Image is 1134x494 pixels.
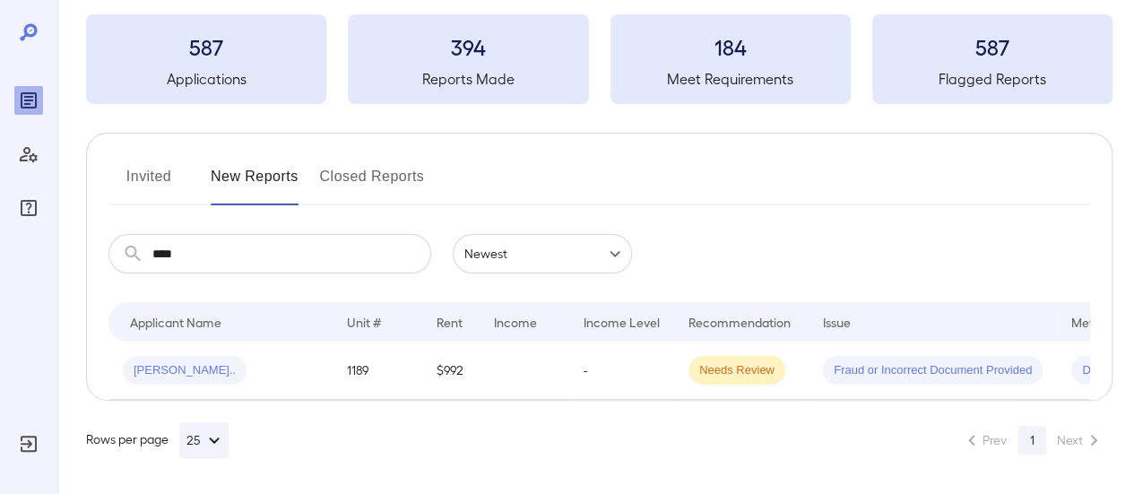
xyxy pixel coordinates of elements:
[86,14,1112,104] summary: 587Applications394Reports Made184Meet Requirements587Flagged Reports
[348,68,588,90] h5: Reports Made
[333,342,422,400] td: 1189
[610,32,851,61] h3: 184
[823,362,1043,379] span: Fraud or Incorrect Document Provided
[453,234,632,273] div: Newest
[610,68,851,90] h5: Meet Requirements
[130,311,221,333] div: Applicant Name
[108,162,189,205] button: Invited
[688,362,785,379] span: Needs Review
[320,162,425,205] button: Closed Reports
[1017,426,1046,455] button: page 1
[86,422,229,458] div: Rows per page
[1071,311,1115,333] div: Method
[14,86,43,115] div: Reports
[953,426,1112,455] nav: pagination navigation
[14,429,43,458] div: Log Out
[872,68,1112,90] h5: Flagged Reports
[14,140,43,169] div: Manage Users
[872,32,1112,61] h3: 587
[422,342,480,400] td: $992
[347,311,381,333] div: Unit #
[123,362,247,379] span: [PERSON_NAME]..
[584,311,660,333] div: Income Level
[14,194,43,222] div: FAQ
[86,68,326,90] h5: Applications
[494,311,537,333] div: Income
[823,311,852,333] div: Issue
[437,311,465,333] div: Rent
[348,32,588,61] h3: 394
[179,422,229,458] button: 25
[569,342,674,400] td: -
[86,32,326,61] h3: 587
[688,311,791,333] div: Recommendation
[211,162,299,205] button: New Reports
